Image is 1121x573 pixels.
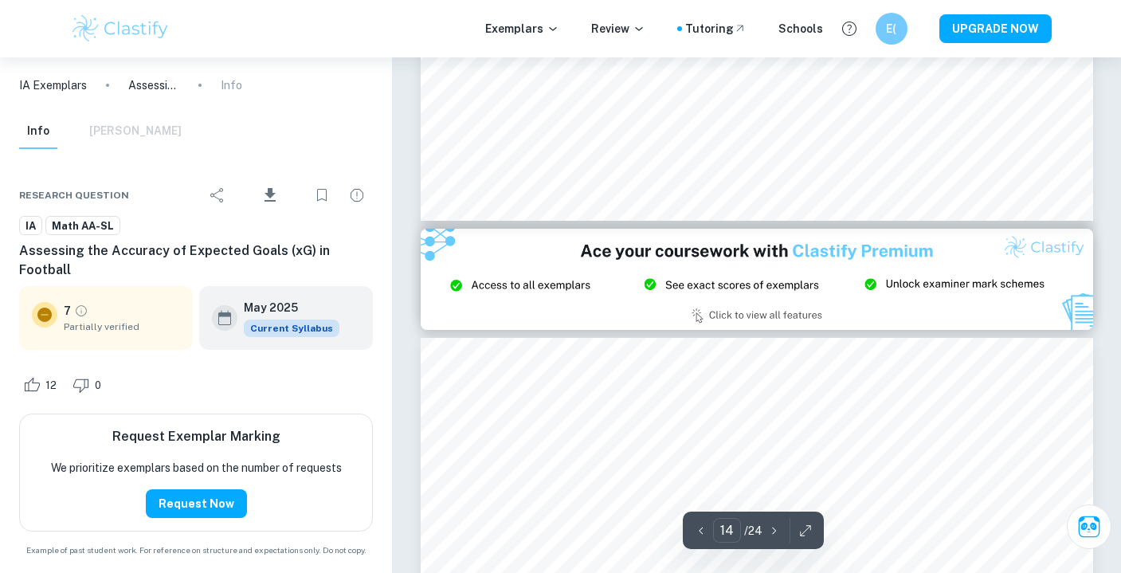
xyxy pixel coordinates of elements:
div: Report issue [341,179,373,211]
button: Info [19,114,57,149]
button: Help and Feedback [836,15,863,42]
button: E( [876,13,907,45]
h6: May 2025 [244,299,327,316]
span: 12 [37,378,65,394]
span: IA [20,218,41,234]
button: Request Now [146,489,247,518]
p: Review [591,20,645,37]
a: IA [19,216,42,236]
img: Ad [421,229,1093,330]
div: Download [237,175,303,216]
p: 7 [64,302,71,320]
span: Partially verified [64,320,180,334]
a: Grade partially verified [74,304,88,318]
p: We prioritize exemplars based on the number of requests [51,459,342,477]
span: Research question [19,188,129,202]
button: Ask Clai [1067,504,1111,549]
p: Info [221,77,242,94]
p: Exemplars [485,20,559,37]
a: Schools [778,20,823,37]
p: / 24 [744,522,762,540]
a: Math AA-SL [45,216,120,236]
span: 0 [86,378,110,394]
h6: Assessing the Accuracy of Expected Goals (xG) in Football [19,241,373,280]
div: Bookmark [306,179,338,211]
img: Clastify logo [70,13,171,45]
a: IA Exemplars [19,77,87,94]
p: Assessing the Accuracy of Expected Goals (xG) in Football [128,77,179,94]
h6: E( [882,20,900,37]
span: Example of past student work. For reference on structure and expectations only. Do not copy. [19,544,373,556]
div: Share [202,179,233,211]
div: Dislike [69,372,110,398]
span: Math AA-SL [46,218,120,234]
span: Current Syllabus [244,320,339,337]
div: Like [19,372,65,398]
h6: Request Exemplar Marking [112,427,280,446]
a: Tutoring [685,20,747,37]
button: UPGRADE NOW [939,14,1052,43]
div: This exemplar is based on the current syllabus. Feel free to refer to it for inspiration/ideas wh... [244,320,339,337]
